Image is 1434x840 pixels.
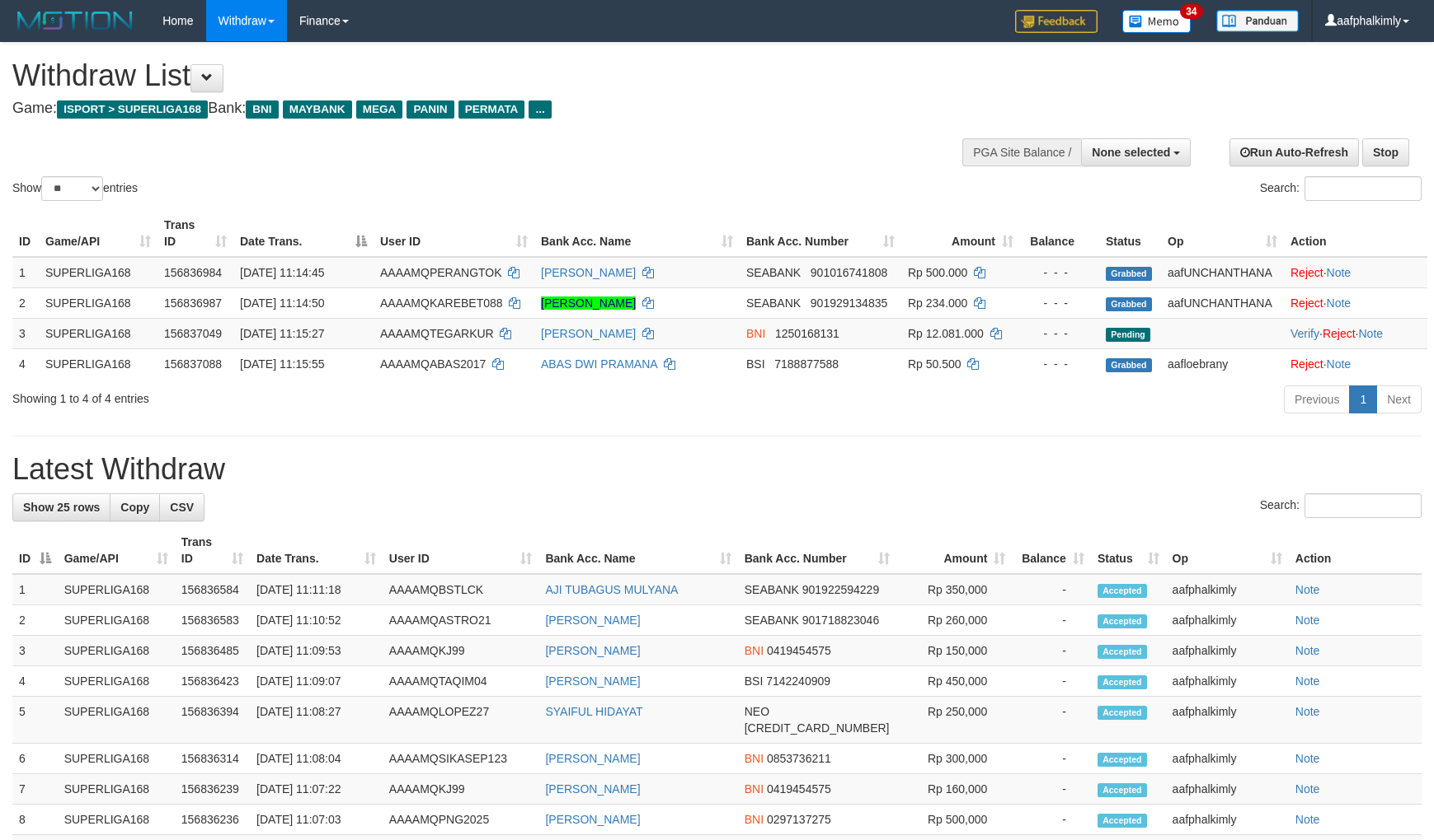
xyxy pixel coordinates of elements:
[545,705,642,718] a: SYAIFUL HIDAYAT
[57,100,208,119] span: ISPORT > SUPERLIGA168
[164,357,222,371] span: 156837088
[541,327,636,340] a: [PERSON_NAME]
[12,8,138,33] img: MOTION_logo.png
[1012,744,1091,774] td: -
[240,327,324,340] span: [DATE] 11:15:27
[380,266,502,279] span: AAAAMQPERANGTOK
[896,744,1013,774] td: Rp 300,000
[767,813,831,826] span: Copy 0297137275 to clipboard
[1106,297,1152,311] span: Grabbed
[1166,697,1289,744] td: aafphalkimly
[1166,527,1289,574] th: Op: activate to sort column ascending
[1295,705,1320,718] a: Note
[774,357,839,371] span: Copy 7188877588 to clipboard
[745,583,799,596] span: SEABANK
[39,257,158,288] td: SUPERLIGA168
[383,527,539,574] th: User ID: activate to sort column ascending
[545,752,640,765] a: [PERSON_NAME]
[545,583,678,596] a: AJI TUBAGUS MULYANA
[1106,267,1152,281] span: Grabbed
[1161,348,1284,379] td: aafloebrany
[12,210,39,257] th: ID
[1349,385,1377,413] a: 1
[896,697,1013,744] td: Rp 250,000
[745,721,890,735] span: Copy 5859459223534313 to clipboard
[1305,493,1422,518] input: Search:
[12,384,585,407] div: Showing 1 to 4 of 4 entries
[1012,805,1091,835] td: -
[175,574,250,605] td: 156836584
[545,674,640,688] a: [PERSON_NAME]
[164,327,222,340] span: 156837049
[767,644,831,657] span: Copy 0419454575 to clipboard
[383,697,539,744] td: AAAAMQLOPEZ27
[170,501,194,514] span: CSV
[383,805,539,835] td: AAAAMQPNG2025
[1284,257,1427,288] td: ·
[1260,176,1422,201] label: Search:
[39,348,158,379] td: SUPERLIGA168
[12,697,58,744] td: 5
[383,574,539,605] td: AAAAMQBSTLCK
[896,527,1013,574] th: Amount: activate to sort column ascending
[175,527,250,574] th: Trans ID: activate to sort column ascending
[1216,10,1299,32] img: panduan.png
[175,636,250,666] td: 156836485
[175,774,250,805] td: 156836239
[12,257,39,288] td: 1
[1027,356,1093,372] div: - - -
[240,266,324,279] span: [DATE] 11:14:45
[1358,327,1383,340] a: Note
[908,296,967,310] span: Rp 234.000
[164,266,222,279] span: 156836984
[1284,287,1427,318] td: ·
[1098,675,1147,689] span: Accepted
[246,100,278,119] span: BNI
[1012,527,1091,574] th: Balance: activate to sort column ascending
[1291,296,1324,310] a: Reject
[802,614,879,627] span: Copy 901718823046 to clipboard
[1284,318,1427,348] td: · ·
[1012,636,1091,666] td: -
[745,752,764,765] span: BNI
[908,357,961,371] span: Rp 50.500
[1098,614,1147,628] span: Accepted
[745,674,764,688] span: BSI
[1327,357,1352,371] a: Note
[380,357,486,371] span: AAAAMQABAS2017
[12,774,58,805] td: 7
[175,805,250,835] td: 156836236
[1027,264,1093,281] div: - - -
[1015,10,1098,33] img: Feedback.jpg
[383,636,539,666] td: AAAAMQKJ99
[1284,210,1427,257] th: Action
[250,527,383,574] th: Date Trans.: activate to sort column ascending
[1362,138,1409,166] a: Stop
[1295,583,1320,596] a: Note
[383,666,539,697] td: AAAAMQTAQIM04
[1012,697,1091,744] td: -
[250,744,383,774] td: [DATE] 11:08:04
[1323,327,1356,340] a: Reject
[250,605,383,636] td: [DATE] 11:10:52
[39,287,158,318] td: SUPERLIGA168
[1122,10,1192,33] img: Button%20Memo.svg
[1098,783,1147,797] span: Accepted
[12,666,58,697] td: 4
[383,605,539,636] td: AAAAMQASTRO21
[1289,527,1422,574] th: Action
[283,100,352,119] span: MAYBANK
[58,636,175,666] td: SUPERLIGA168
[1081,138,1191,166] button: None selected
[1305,176,1422,201] input: Search:
[1098,584,1147,598] span: Accepted
[1098,645,1147,659] span: Accepted
[1012,774,1091,805] td: -
[250,805,383,835] td: [DATE] 11:07:03
[1020,210,1099,257] th: Balance
[12,605,58,636] td: 2
[1098,814,1147,828] span: Accepted
[1161,210,1284,257] th: Op: activate to sort column ascending
[745,614,799,627] span: SEABANK
[58,527,175,574] th: Game/API: activate to sort column ascending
